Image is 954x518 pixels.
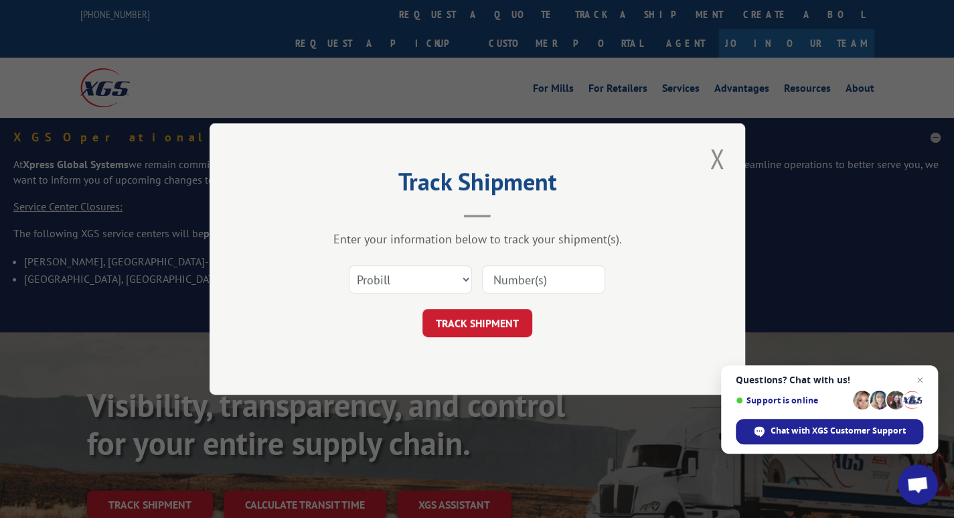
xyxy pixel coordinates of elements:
span: Support is online [736,395,848,405]
span: Chat with XGS Customer Support [771,425,906,437]
span: Chat with XGS Customer Support [736,419,923,444]
button: TRACK SHIPMENT [422,309,532,337]
h2: Track Shipment [276,172,678,198]
div: Enter your information below to track your shipment(s). [276,231,678,247]
button: Close modal [706,140,728,177]
a: Open chat [898,464,938,505]
span: Questions? Chat with us! [736,375,923,385]
input: Number(s) [482,265,605,294]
